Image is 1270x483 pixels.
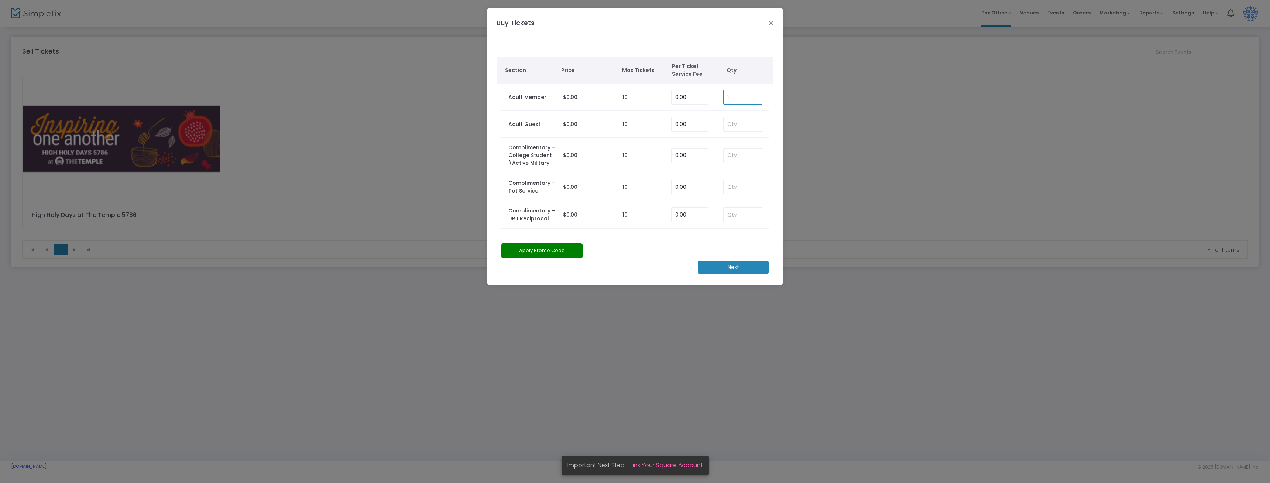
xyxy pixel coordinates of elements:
[567,461,631,469] span: Important Next Step
[672,149,708,163] input: Enter Service Fee
[724,117,762,131] input: Qty
[505,67,554,74] span: Section
[508,179,556,195] label: Complimentary - Tot Service
[622,183,628,191] label: 10
[622,120,628,128] label: 10
[563,183,577,191] span: $0.00
[727,67,770,74] span: Qty
[724,90,762,104] input: Qty
[561,67,615,74] span: Price
[622,93,628,101] label: 10
[672,62,714,78] span: Per Ticket Service Fee
[493,18,562,38] h4: Buy Tickets
[672,208,708,222] input: Enter Service Fee
[563,93,577,101] span: $0.00
[724,208,762,222] input: Qty
[508,120,540,128] label: Adult Guest
[622,152,628,159] label: 10
[766,18,776,28] button: Close
[724,180,762,194] input: Qty
[563,211,577,218] span: $0.00
[508,93,546,101] label: Adult Member
[508,144,556,167] label: Complimentary - College Student\Active Military
[622,67,665,74] span: Max Tickets
[672,117,708,131] input: Enter Service Fee
[672,180,708,194] input: Enter Service Fee
[672,90,708,104] input: Enter Service Fee
[698,261,769,274] m-button: Next
[501,243,583,258] button: Apply Promo Code
[563,152,577,159] span: $0.00
[631,461,703,469] a: Link Your Square Account
[563,120,577,128] span: $0.00
[508,207,556,222] label: Complimentary - URJ Reciprocal
[724,149,762,163] input: Qty
[622,211,628,219] label: 10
